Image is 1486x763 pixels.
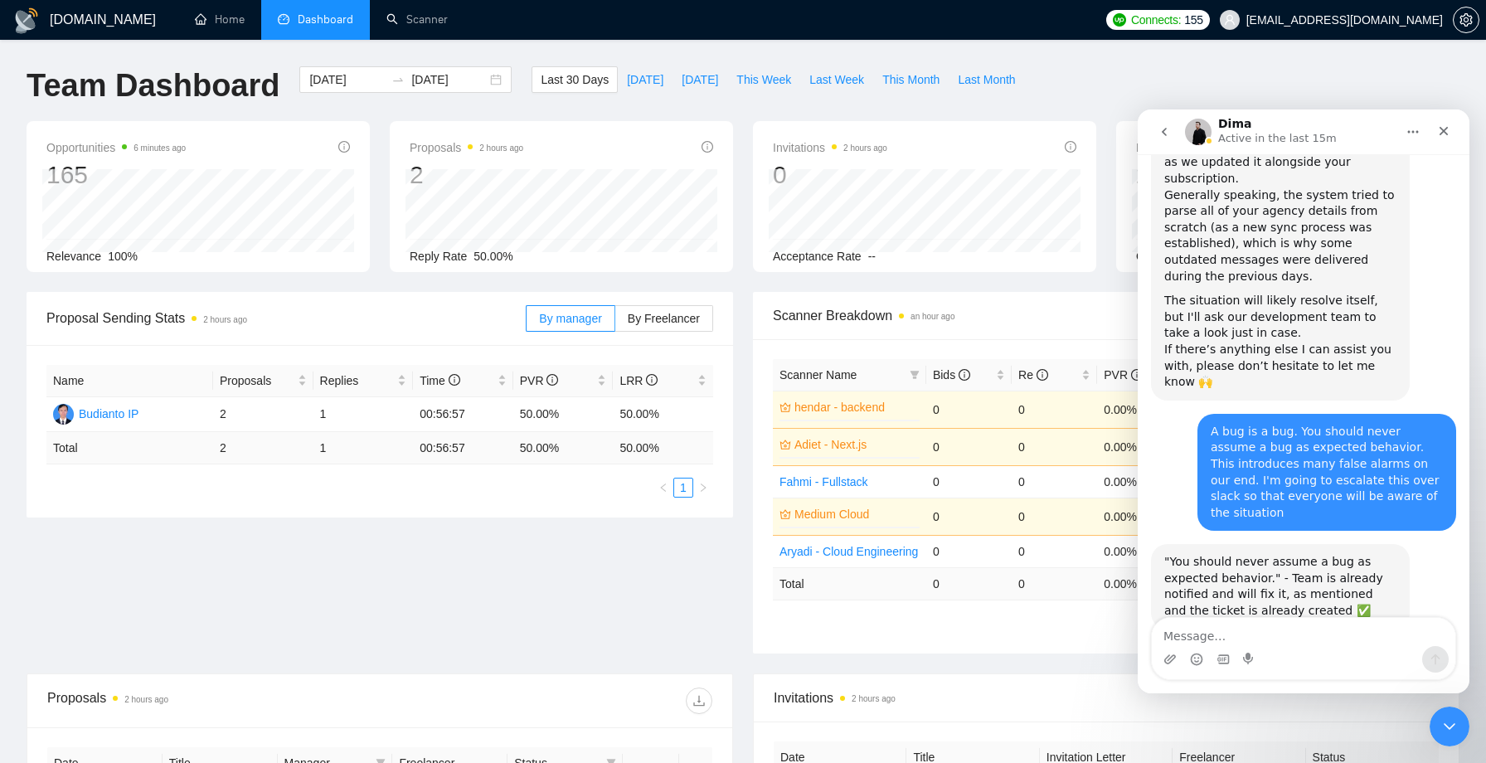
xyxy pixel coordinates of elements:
span: Opportunities [46,138,186,158]
iframe: Intercom live chat [1430,707,1469,746]
td: 0 [1012,535,1097,567]
div: Generally speaking, the system tried to parse all of your agency details from scratch (as a new s... [27,78,259,176]
span: Connects: [1131,11,1181,29]
td: 0 [926,428,1012,465]
td: 00:56:57 [413,397,513,432]
img: BI [53,404,74,425]
span: crown [779,508,791,520]
td: 0 [926,567,1012,600]
td: 0.00% [1097,498,1182,535]
td: 50.00% [513,397,614,432]
td: 0.00% [1097,535,1182,567]
td: 2 [213,432,313,464]
div: 2 [410,159,523,191]
div: Dima says… [13,435,318,556]
th: Proposals [213,365,313,397]
h1: Team Dashboard [27,66,279,105]
iframe: Intercom live chat [1138,109,1469,693]
span: 50.00% [473,250,512,263]
td: 0.00 % [1097,567,1182,600]
div: A bug is a bug. You should never assume a bug as expected behavior. This introduces many false al... [60,304,318,422]
time: 6 minutes ago [134,143,186,153]
a: 1 [674,479,692,497]
span: crown [779,401,791,413]
span: filter [906,362,923,387]
span: Time [420,374,459,387]
span: Scanner Breakdown [773,305,1440,326]
div: Proposals [47,688,380,714]
span: download [687,694,711,707]
span: info-circle [546,374,558,386]
button: download [686,688,712,714]
button: Last 30 Days [532,66,618,93]
td: Total [773,567,926,600]
td: 0 [926,465,1012,498]
div: budiantoip@gmail.com says… [13,304,318,435]
span: PVR [1104,368,1143,381]
textarea: Message… [14,508,318,537]
div: The situation will likely resolve itself, but I'll ask our development team to take a look just i... [27,183,259,281]
span: 155 [1184,11,1202,29]
span: [DATE] [627,70,663,89]
span: PVR [520,374,559,387]
span: Re [1018,368,1048,381]
span: [DATE] [682,70,718,89]
td: 50.00 % [613,432,713,464]
span: Scanner Name [779,368,857,381]
div: "You should never assume a bug as expected behavior." - Team is already notified and will fix it,... [13,435,272,519]
span: Last 30 Days [541,70,609,89]
a: hendar - backend [794,398,916,416]
a: Aryadi - Cloud Engineering [779,545,918,558]
span: Proposal Sending Stats [46,308,526,328]
span: swap-right [391,73,405,86]
span: This Week [736,70,791,89]
td: Total [46,432,213,464]
td: 00:56:57 [413,432,513,464]
span: By manager [539,312,601,325]
span: left [658,483,668,493]
td: 0.00% [1097,391,1182,428]
span: info-circle [959,369,970,381]
button: Send a message… [284,537,311,563]
button: Last Week [800,66,873,93]
div: 165 [46,159,186,191]
span: Proposals [220,372,294,390]
a: Medium Cloud [794,505,916,523]
button: setting [1453,7,1479,33]
li: Next Page [693,478,713,498]
a: homeHome [195,12,245,27]
a: Adiet - Next.js [794,435,916,454]
span: This Month [882,70,940,89]
th: Name [46,365,213,397]
td: 2 [213,397,313,432]
span: LRR [619,374,658,387]
th: Replies [313,365,414,397]
button: This Month [873,66,949,93]
span: info-circle [702,141,713,153]
span: dashboard [278,13,289,25]
time: 2 hours ago [852,694,896,703]
input: Start date [309,70,385,89]
span: Dashboard [298,12,353,27]
span: Proposals [410,138,523,158]
td: 0 [1012,391,1097,428]
div: 2 [1136,159,1265,191]
time: 2 hours ago [843,143,887,153]
time: an hour ago [911,312,954,321]
a: Fahmi - Fullstack [779,475,868,488]
td: 50.00 % [513,432,614,464]
span: info-circle [1065,141,1076,153]
td: 1 [313,397,414,432]
span: to [391,73,405,86]
td: 0 [926,535,1012,567]
span: Invitations [774,688,1439,708]
button: Last Month [949,66,1024,93]
span: info-circle [646,374,658,386]
td: 0 [926,498,1012,535]
input: End date [411,70,487,89]
time: 2 hours ago [479,143,523,153]
span: Reply Rate [410,250,467,263]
